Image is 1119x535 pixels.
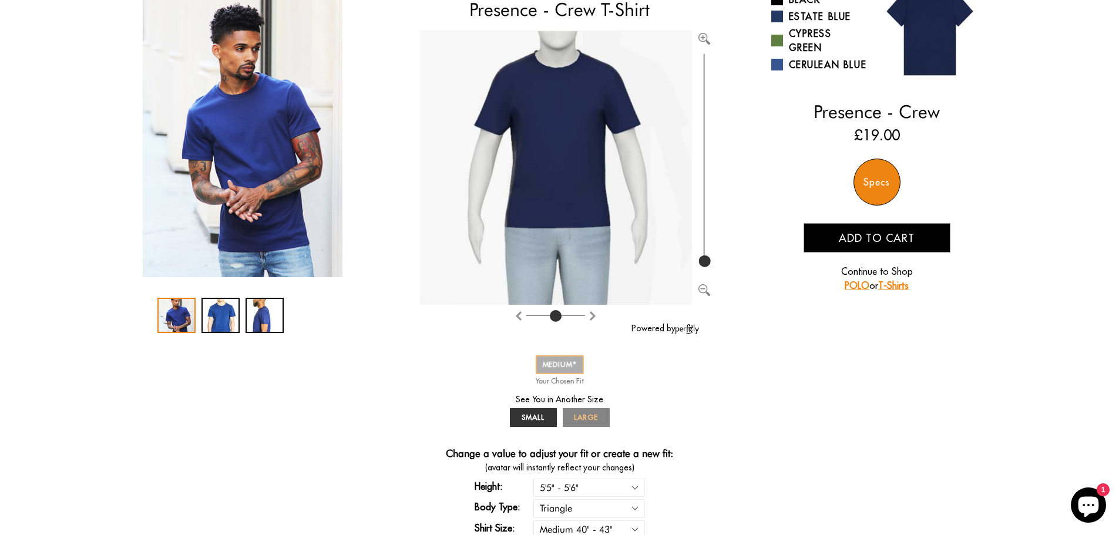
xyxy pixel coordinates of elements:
button: Zoom in [698,31,710,42]
button: Zoom out [698,282,710,294]
ins: £19.00 [854,125,900,146]
a: Cerulean Blue [771,58,868,72]
a: SMALL [510,408,557,427]
span: (avatar will instantly reflect your changes) [420,462,699,474]
span: SMALL [522,413,545,422]
h4: Change a value to adjust your fit or create a new fit: [446,447,673,462]
a: Cypress Green [771,26,868,55]
img: Brand%2fOtero%2f20002-v2-T%2f54%2f5-M%2fAv%2f29df59f4-7dea-11ea-9f6a-0e35f21fd8c2%2fEstate+Blue%2... [420,31,692,305]
a: Powered by [631,323,699,334]
a: Estate Blue [771,9,868,23]
label: Body Type: [475,500,533,514]
span: LARGE [574,413,598,422]
button: Rotate clockwise [514,308,523,322]
span: Add to cart [839,231,915,245]
button: Rotate counter clockwise [588,308,597,322]
label: Height: [475,479,533,493]
span: MEDIUM [542,360,577,369]
img: Zoom out [698,284,710,296]
div: 2 / 3 [201,298,240,333]
label: Shirt Size: [475,521,533,535]
div: Specs [853,159,900,206]
a: POLO [845,280,869,291]
inbox-online-store-chat: Shopify online store chat [1067,487,1110,526]
a: MEDIUM [535,355,584,374]
img: Rotate counter clockwise [588,311,597,321]
img: Rotate clockwise [514,311,523,321]
button: Add to cart [804,223,950,253]
div: 1 / 3 [157,298,196,333]
a: T-Shirts [878,280,909,291]
img: perfitly-logo_73ae6c82-e2e3-4a36-81b1-9e913f6ac5a1.png [676,324,699,334]
h2: Presence - Crew [771,101,983,122]
div: 3 / 3 [246,298,284,333]
p: Continue to Shop or [804,264,950,292]
img: Zoom in [698,33,710,45]
a: LARGE [563,408,610,427]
